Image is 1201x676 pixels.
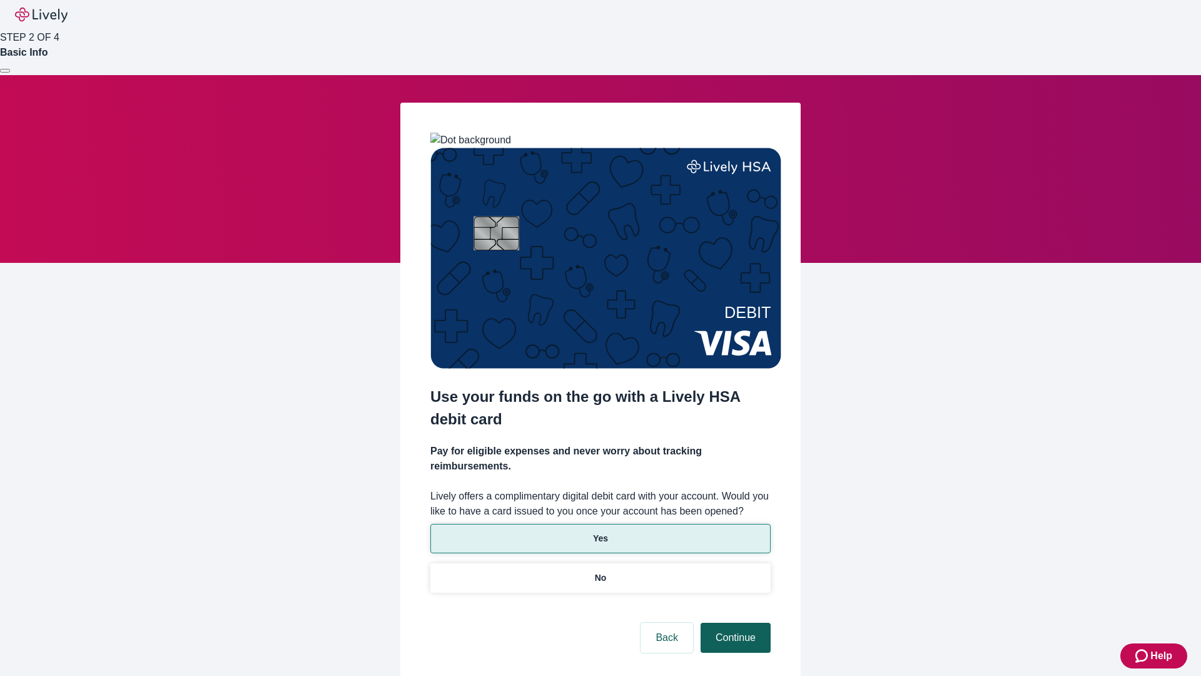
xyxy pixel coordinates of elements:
[593,532,608,545] p: Yes
[595,571,607,585] p: No
[15,8,68,23] img: Lively
[430,148,781,369] img: Debit card
[430,386,771,431] h2: Use your funds on the go with a Lively HSA debit card
[430,444,771,474] h4: Pay for eligible expenses and never worry about tracking reimbursements.
[1135,648,1150,663] svg: Zendesk support icon
[430,133,511,148] img: Dot background
[1150,648,1172,663] span: Help
[641,623,693,653] button: Back
[1120,643,1187,668] button: Zendesk support iconHelp
[430,524,771,553] button: Yes
[430,563,771,593] button: No
[701,623,771,653] button: Continue
[430,489,771,519] label: Lively offers a complimentary digital debit card with your account. Would you like to have a card...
